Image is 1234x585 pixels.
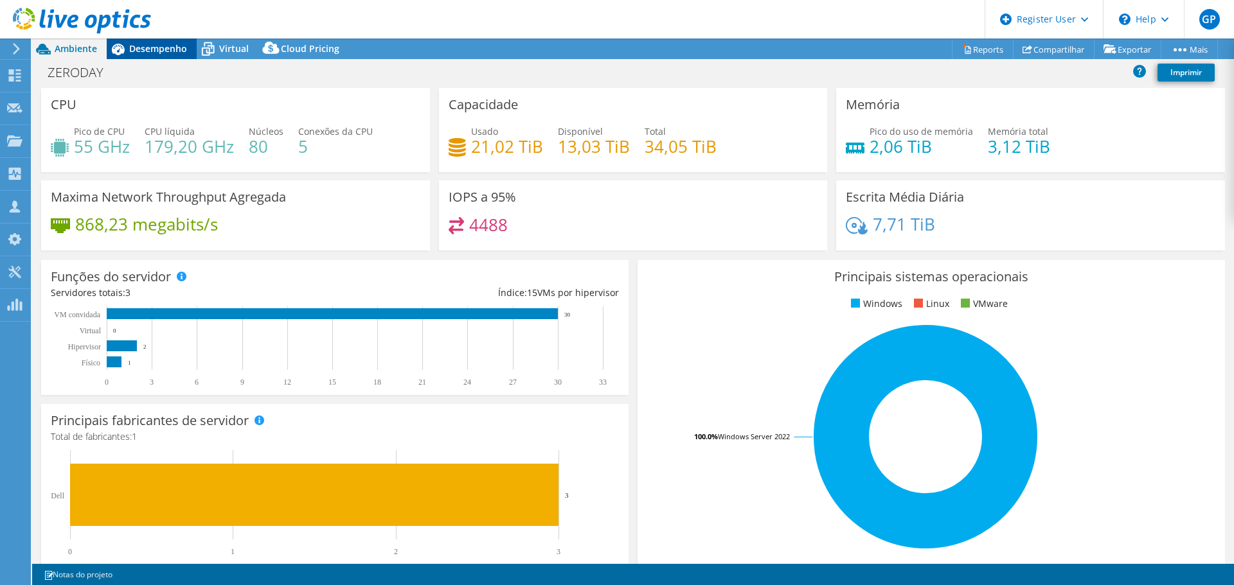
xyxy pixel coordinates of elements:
[911,297,949,311] li: Linux
[599,378,607,387] text: 33
[51,98,76,112] h3: CPU
[394,547,398,556] text: 2
[240,378,244,387] text: 9
[846,98,900,112] h3: Memória
[195,378,199,387] text: 6
[298,139,373,153] h4: 5
[870,125,973,137] span: Pico do uso de memória
[105,378,109,387] text: 0
[113,327,116,334] text: 0
[564,311,571,318] text: 30
[373,378,381,387] text: 18
[54,310,100,319] text: VM convidada
[51,270,171,284] h3: Funções do servidor
[469,218,508,232] h4: 4488
[150,378,154,387] text: 3
[328,378,336,387] text: 15
[68,547,72,556] text: 0
[471,125,498,137] span: Usado
[449,98,518,112] h3: Capacidade
[471,139,543,153] h4: 21,02 TiB
[558,125,603,137] span: Disponível
[527,286,537,299] span: 15
[558,139,630,153] h4: 13,03 TiB
[718,432,790,441] tspan: Windows Server 2022
[988,139,1050,153] h4: 3,12 TiB
[75,217,218,231] h4: 868,23 megabits/s
[281,42,339,55] span: Cloud Pricing
[51,286,335,300] div: Servidores totais:
[335,286,619,300] div: Índice: VMs por hipervisor
[1094,39,1161,59] a: Exportar
[68,342,101,351] text: Hipervisor
[958,297,1008,311] li: VMware
[565,491,569,499] text: 3
[145,139,234,153] h4: 179,20 GHz
[283,378,291,387] text: 12
[82,358,100,367] tspan: Físico
[51,430,619,444] h4: Total de fabricantes:
[873,217,935,231] h4: 7,71 TiB
[1199,9,1220,30] span: GP
[51,491,64,500] text: Dell
[554,378,562,387] text: 30
[128,360,131,366] text: 1
[125,286,130,299] span: 3
[1158,64,1215,82] a: Imprimir
[988,125,1048,137] span: Memória total
[1161,39,1218,59] a: Mais
[848,297,902,311] li: Windows
[1013,39,1095,59] a: Compartilhar
[249,139,283,153] h4: 80
[870,139,973,153] h4: 2,06 TiB
[55,42,97,55] span: Ambiente
[298,125,373,137] span: Conexões da CPU
[74,139,130,153] h4: 55 GHz
[952,39,1014,59] a: Reports
[645,125,666,137] span: Total
[219,42,249,55] span: Virtual
[846,190,964,204] h3: Escrita Média Diária
[132,430,137,442] span: 1
[463,378,471,387] text: 24
[647,270,1215,284] h3: Principais sistemas operacionais
[509,378,517,387] text: 27
[557,547,560,556] text: 3
[51,190,286,204] h3: Maxima Network Throughput Agregada
[231,547,235,556] text: 1
[129,42,187,55] span: Desempenho
[1119,13,1131,25] svg: \n
[51,414,249,428] h3: Principais fabricantes de servidor
[249,125,283,137] span: Núcleos
[42,65,123,80] h1: ZERODAY
[449,190,516,204] h3: IOPS a 95%
[80,326,102,335] text: Virtual
[35,566,121,582] a: Notas do projeto
[645,139,717,153] h4: 34,05 TiB
[418,378,426,387] text: 21
[143,344,147,350] text: 2
[74,125,125,137] span: Pico de CPU
[694,432,718,441] tspan: 100.0%
[145,125,195,137] span: CPU líquida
